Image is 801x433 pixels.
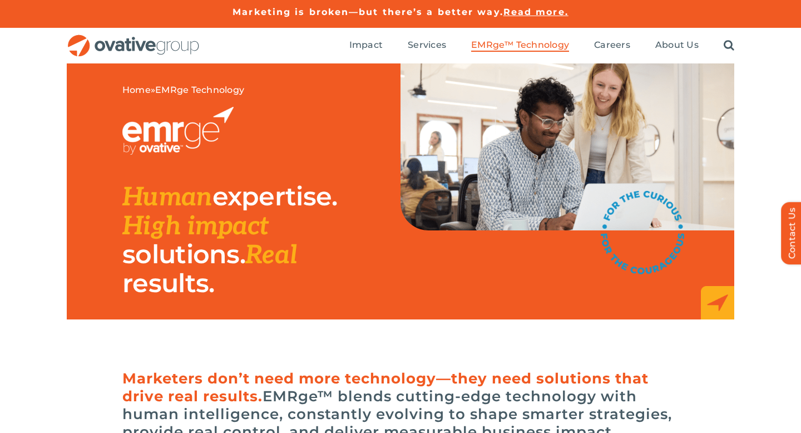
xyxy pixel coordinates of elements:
span: expertise. [212,180,338,212]
span: EMRge Technology [155,85,244,95]
span: Human [122,182,212,213]
a: Services [408,40,446,52]
span: Marketers don’t need more technology—they need solutions that drive real results. [122,370,649,405]
span: About Us [655,40,699,51]
span: High impact [122,211,269,242]
span: Real [245,240,297,271]
img: EMRge_HomePage_Elements_Arrow Box [701,286,734,319]
span: results. [122,267,214,299]
img: EMRge Landing Page Header Image [400,63,734,230]
a: Read more. [503,7,568,17]
span: Services [408,40,446,51]
span: Careers [594,40,630,51]
a: Careers [594,40,630,52]
a: Impact [349,40,383,52]
a: Search [724,40,734,52]
a: EMRge™ Technology [471,40,569,52]
span: solutions. [122,238,245,270]
span: » [122,85,244,96]
span: Impact [349,40,383,51]
nav: Menu [349,28,734,63]
img: EMRGE_RGB_wht [122,107,234,155]
a: Home [122,85,151,95]
span: EMRge™ Technology [471,40,569,51]
a: OG_Full_horizontal_RGB [67,33,200,44]
a: About Us [655,40,699,52]
a: Marketing is broken—but there’s a better way. [233,7,503,17]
